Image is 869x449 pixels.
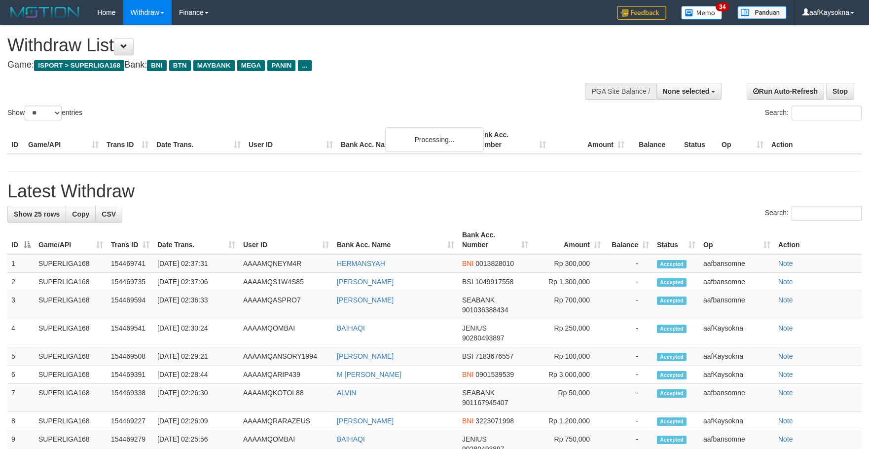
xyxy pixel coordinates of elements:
td: aafKaysokna [699,347,774,366]
a: Note [778,389,793,397]
td: Rp 50,000 [532,384,605,412]
td: SUPERLIGA168 [35,412,107,430]
td: AAAAMQS1W4S85 [239,273,333,291]
td: 154469338 [107,384,153,412]
td: [DATE] 02:36:33 [153,291,239,319]
td: 154469741 [107,254,153,273]
img: Feedback.jpg [617,6,666,20]
td: 2 [7,273,35,291]
td: Rp 700,000 [532,291,605,319]
td: - [605,291,653,319]
a: M [PERSON_NAME] [337,371,401,378]
select: Showentries [25,106,62,120]
td: 6 [7,366,35,384]
a: BAIHAQI [337,324,365,332]
td: Rp 250,000 [532,319,605,347]
span: SEABANK [462,389,495,397]
span: ... [298,60,311,71]
td: 3 [7,291,35,319]
td: AAAAMQARIP439 [239,366,333,384]
td: SUPERLIGA168 [35,366,107,384]
td: [DATE] 02:37:06 [153,273,239,291]
img: Button%20Memo.svg [681,6,723,20]
th: Trans ID [103,126,152,154]
span: BNI [462,417,473,425]
td: - [605,384,653,412]
span: MEGA [237,60,265,71]
a: Note [778,296,793,304]
a: Note [778,278,793,286]
span: MAYBANK [193,60,235,71]
th: User ID [245,126,337,154]
span: JENIUS [462,435,487,443]
td: [DATE] 02:26:30 [153,384,239,412]
a: Note [778,260,793,267]
td: aafbansomne [699,254,774,273]
th: Date Trans.: activate to sort column ascending [153,226,239,254]
a: Note [778,371,793,378]
td: 1 [7,254,35,273]
span: Copy 0901539539 to clipboard [475,371,514,378]
th: Balance [628,126,680,154]
th: User ID: activate to sort column ascending [239,226,333,254]
td: SUPERLIGA168 [35,273,107,291]
td: Rp 100,000 [532,347,605,366]
span: BNI [462,260,473,267]
td: 154469508 [107,347,153,366]
div: PGA Site Balance / [585,83,656,100]
span: None selected [663,87,710,95]
span: Accepted [657,436,687,444]
th: ID [7,126,24,154]
td: 154469594 [107,291,153,319]
span: Copy 90280493897 to clipboard [462,334,505,342]
th: Amount: activate to sort column ascending [532,226,605,254]
td: SUPERLIGA168 [35,347,107,366]
a: ALVIN [337,389,356,397]
input: Search: [792,106,862,120]
span: Accepted [657,325,687,333]
td: SUPERLIGA168 [35,384,107,412]
a: Note [778,417,793,425]
span: ISPORT > SUPERLIGA168 [34,60,124,71]
span: Accepted [657,278,687,287]
a: Note [778,352,793,360]
span: Copy 0013828010 to clipboard [475,260,514,267]
th: Trans ID: activate to sort column ascending [107,226,153,254]
span: 34 [716,2,729,11]
input: Search: [792,206,862,221]
td: [DATE] 02:37:31 [153,254,239,273]
td: [DATE] 02:30:24 [153,319,239,347]
td: [DATE] 02:26:09 [153,412,239,430]
td: - [605,347,653,366]
a: Copy [66,206,96,223]
span: BSI [462,352,473,360]
span: BTN [169,60,191,71]
th: ID: activate to sort column descending [7,226,35,254]
h1: Latest Withdraw [7,182,862,201]
td: - [605,254,653,273]
th: Bank Acc. Number: activate to sort column ascending [458,226,532,254]
a: [PERSON_NAME] [337,296,394,304]
span: PANIN [267,60,295,71]
th: Status: activate to sort column ascending [653,226,699,254]
td: 154469735 [107,273,153,291]
td: AAAAMQASPRO7 [239,291,333,319]
span: SEABANK [462,296,495,304]
button: None selected [656,83,722,100]
th: Op [718,126,767,154]
td: AAAAMQANSORY1994 [239,347,333,366]
span: Accepted [657,417,687,426]
span: Accepted [657,389,687,398]
td: SUPERLIGA168 [35,254,107,273]
span: BNI [462,371,473,378]
span: Accepted [657,297,687,305]
td: SUPERLIGA168 [35,319,107,347]
th: Op: activate to sort column ascending [699,226,774,254]
th: Action [774,226,862,254]
td: [DATE] 02:28:44 [153,366,239,384]
td: Rp 300,000 [532,254,605,273]
a: Run Auto-Refresh [747,83,824,100]
td: aafbansomne [699,291,774,319]
th: Date Trans. [152,126,245,154]
td: - [605,412,653,430]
